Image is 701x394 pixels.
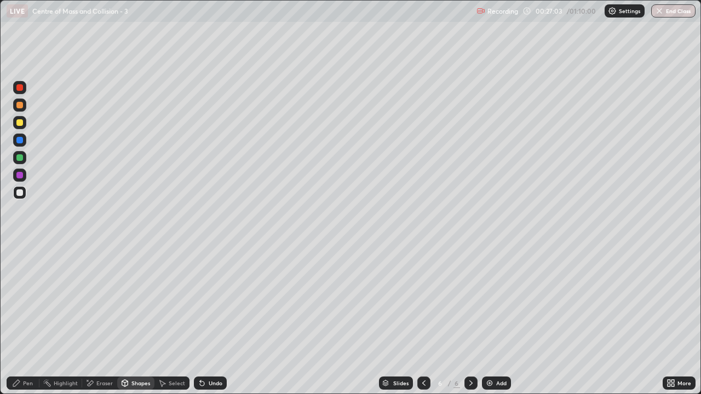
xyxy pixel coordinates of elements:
div: More [677,380,691,386]
div: Highlight [54,380,78,386]
div: Undo [209,380,222,386]
p: Settings [619,8,640,14]
div: / [448,380,451,386]
div: Pen [23,380,33,386]
div: Shapes [131,380,150,386]
div: Add [496,380,507,386]
p: LIVE [10,7,25,15]
img: add-slide-button [485,379,494,387]
img: end-class-cross [655,7,664,15]
img: recording.375f2c34.svg [476,7,485,15]
div: 6 [435,380,446,386]
img: class-settings-icons [608,7,617,15]
div: 6 [453,378,460,388]
p: Centre of Mass and Collision - 3 [32,7,128,15]
div: Slides [393,380,409,386]
div: Eraser [96,380,113,386]
button: End Class [651,4,696,18]
div: Select [169,380,185,386]
p: Recording [487,7,518,15]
